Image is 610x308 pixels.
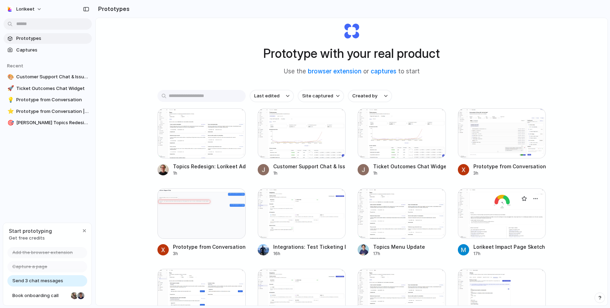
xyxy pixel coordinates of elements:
a: Integrations: Test Ticketing Button - FailingIntegrations: Test Ticketing Button - Failing16h [258,188,346,256]
span: Customer Support Chat & Issue Logging Tool [16,73,89,80]
span: Start prototyping [9,227,52,235]
div: 1h [273,170,346,176]
span: Last edited [254,92,280,99]
a: 🎯[PERSON_NAME] Topics Redesign: Lorikeet Adjustment [4,117,92,128]
div: 💡 [7,96,12,104]
a: captures [371,68,396,75]
a: 🚀Ticket Outcomes Chat Widget [4,83,92,94]
div: 🎨 [7,73,12,81]
a: Prototype from ConversationPrototype from Conversation3h [458,108,546,176]
span: Site captured [302,92,333,99]
div: Prototype from Conversation [473,163,546,170]
div: Topics Redesign: Lorikeet Adjustment [173,163,246,170]
div: Integrations: Test Ticketing Button - Failing [273,243,346,250]
a: Prototypes [4,33,92,44]
button: 🚀 [6,85,13,92]
a: Prototype from Conversation | LorikeetPrototype from Conversation | Lorikeet3h [157,188,246,256]
span: Lorikeet [16,6,35,13]
button: Created by [348,90,392,102]
button: 🎯 [6,119,13,126]
a: Captures [4,45,92,55]
button: Last edited [250,90,294,102]
button: 💡 [6,96,13,103]
a: Topics Redesign: Lorikeet AdjustmentTopics Redesign: Lorikeet Adjustment1h [157,108,246,176]
div: ⭐ [7,107,12,115]
span: Add the browser extension [12,249,73,256]
div: Lorikeet Impact Page Sketch [473,243,545,250]
div: 3h [173,250,246,257]
div: Prototype from Conversation | Lorikeet [173,243,246,250]
div: Customer Support Chat & Issue Logging Tool [273,163,346,170]
a: Book onboarding call [7,290,87,301]
div: 17h [373,250,425,257]
span: Prototype from Conversation | Lorikeet [16,108,89,115]
div: 1h [373,170,446,176]
span: Prototype from Conversation [16,96,89,103]
span: Captures [16,47,89,54]
a: 🎨Customer Support Chat & Issue Logging Tool [4,72,92,82]
a: browser extension [308,68,361,75]
span: Capture a page [12,263,47,270]
span: Created by [352,92,377,99]
div: 🎯 [7,119,12,127]
span: Ticket Outcomes Chat Widget [16,85,89,92]
a: Ticket Outcomes Chat WidgetTicket Outcomes Chat Widget1h [358,108,446,176]
span: Prototypes [16,35,89,42]
div: Topics Menu Update [373,243,425,250]
span: Send 3 chat messages [12,277,63,284]
div: 3h [473,170,546,176]
div: 1h [173,170,246,176]
a: ⭐Prototype from Conversation | Lorikeet [4,106,92,117]
div: Nicole Kubica [70,291,79,300]
button: Site captured [298,90,344,102]
a: Customer Support Chat & Issue Logging ToolCustomer Support Chat & Issue Logging Tool1h [258,108,346,176]
button: ⭐ [6,108,13,115]
h1: Prototype with your real product [263,44,440,63]
h2: Prototypes [95,5,130,13]
div: Ticket Outcomes Chat Widget [373,163,446,170]
span: [PERSON_NAME] Topics Redesign: Lorikeet Adjustment [16,119,89,126]
span: Book onboarding call [12,292,68,299]
div: 17h [473,250,545,257]
div: Christian Iacullo [77,291,85,300]
button: Lorikeet [4,4,46,15]
div: 16h [273,250,346,257]
div: 🚀 [7,84,12,92]
span: Recent [7,63,23,68]
button: 🎨 [6,73,13,80]
a: Topics Menu UpdateTopics Menu Update17h [358,188,446,256]
span: Get free credits [9,235,52,242]
a: Lorikeet Impact Page SketchLorikeet Impact Page Sketch17h [458,188,546,256]
a: 💡Prototype from Conversation [4,95,92,105]
span: Use the or to start [284,67,420,76]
